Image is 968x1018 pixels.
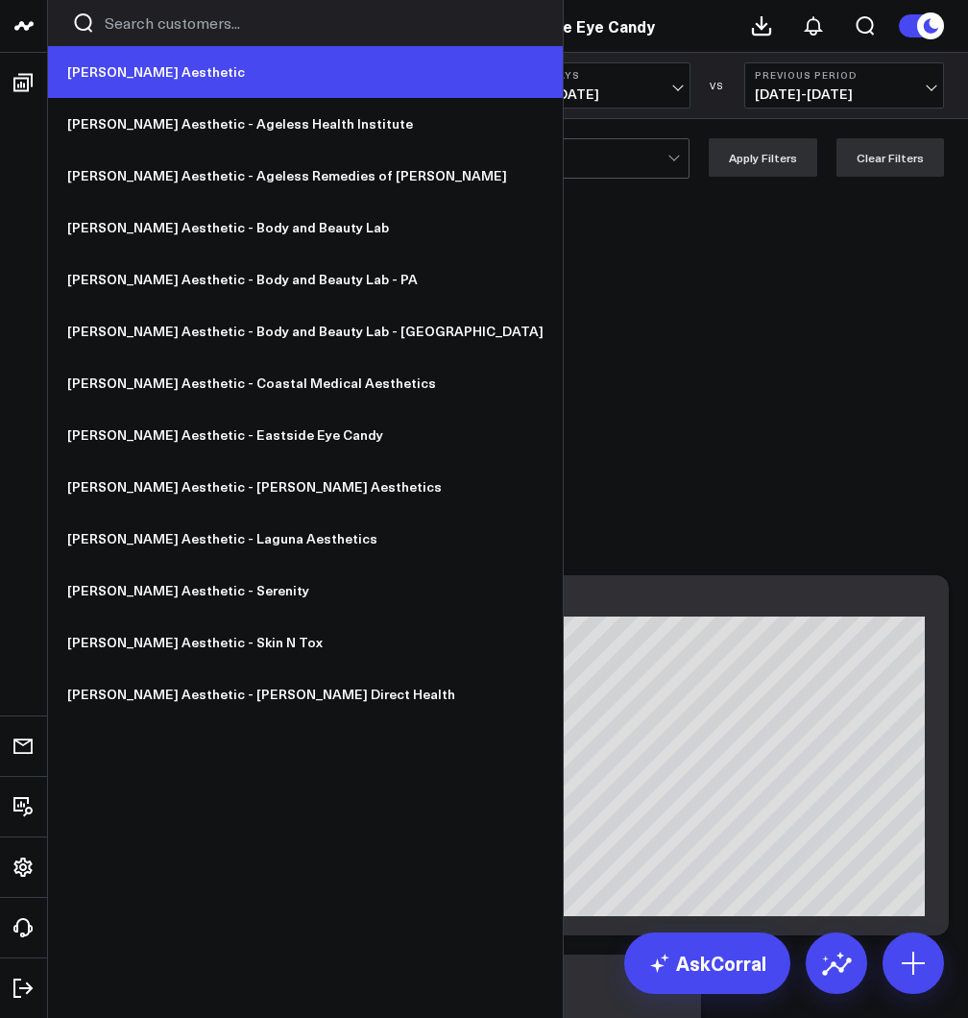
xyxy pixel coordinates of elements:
a: [PERSON_NAME] Aesthetic - Skin N Tox [48,617,563,668]
a: AskCorral [624,933,790,994]
a: [PERSON_NAME] Aesthetic - Body and Beauty Lab - [GEOGRAPHIC_DATA] [48,305,563,357]
span: [DATE] - [DATE] [755,86,933,102]
span: [DATE] - [DATE] [501,86,680,102]
a: [PERSON_NAME] Aesthetic - Ageless Health Institute [48,98,563,150]
a: [PERSON_NAME] Aesthetic [48,46,563,98]
a: [PERSON_NAME] Aesthetic - Laguna Aesthetics [48,513,563,565]
button: Previous Period[DATE]-[DATE] [744,62,944,109]
a: [PERSON_NAME] Aesthetic - Ageless Remedies of [PERSON_NAME] [48,150,563,202]
input: Search customers input [105,12,539,34]
button: Search customers button [72,12,95,35]
button: Clear Filters [836,138,944,177]
button: Last 30 Days[DATE]-[DATE] [491,62,690,109]
a: [PERSON_NAME] Aesthetic - Eastside Eye Candy [48,409,563,461]
a: [PERSON_NAME] Aesthetic - [PERSON_NAME] Aesthetics [48,461,563,513]
b: Previous Period [755,69,933,81]
a: [PERSON_NAME] Aesthetic - Body and Beauty Lab - PA [48,254,563,305]
button: Apply Filters [709,138,817,177]
a: [PERSON_NAME] Aesthetic - Body and Beauty Lab [48,202,563,254]
div: VS [700,80,735,91]
a: [PERSON_NAME] Aesthetic - Coastal Medical Aesthetics [48,357,563,409]
b: Last 30 Days [501,69,680,81]
a: [PERSON_NAME] Aesthetic - Serenity [48,565,563,617]
a: [PERSON_NAME] Aesthetic - [PERSON_NAME] Direct Health [48,668,563,720]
